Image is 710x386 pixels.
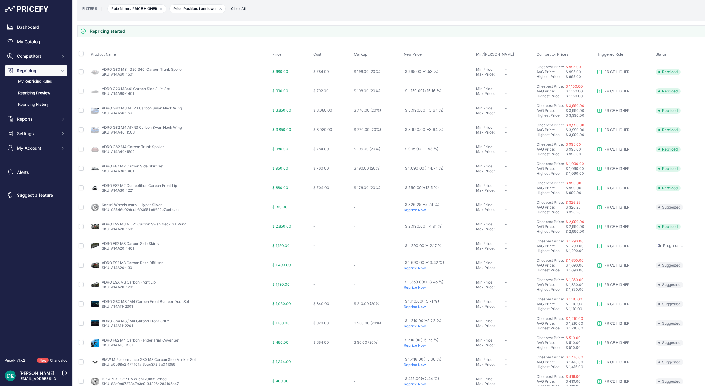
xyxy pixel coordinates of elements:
a: [EMAIL_ADDRESS][DOMAIN_NAME] [19,376,83,381]
div: Max Price: [476,227,505,232]
a: Highest Price: [537,365,560,369]
a: Repricing Preview [5,88,67,99]
span: $ 1,090.00 [566,161,584,166]
a: PRICE HIGHER [597,147,629,152]
span: $ 990.00 [272,89,288,93]
div: AVG Price: [537,244,566,248]
a: Highest Price: [537,171,560,176]
span: - [505,67,507,72]
a: SKU: a0e98e2f474101af6ecc372f5b04f359 [102,362,175,367]
div: $ 1,090.00 [566,166,595,171]
a: PRICE HIGHER [597,166,629,171]
a: PRICE HIGHER [597,340,629,345]
a: Highest Price: [537,307,560,311]
a: ADRO E92 M3 Carbon Side Skirts [102,241,159,246]
span: - [505,111,507,115]
span: $ 1,150.00 [566,94,583,98]
a: $ 1,416.00 [566,355,583,359]
span: Repriced [656,185,681,191]
a: ADRO G82 M4 Carbon Trunk Spoiler [102,144,164,149]
div: AVG Price: [537,186,566,190]
a: SKU: A14A20-1401 [102,246,134,251]
a: ADRO G8X M3 / M4 Carbon Front Bumper Duct Set [102,299,189,304]
p: PRICE HIGHER [604,128,629,132]
a: Alerts [5,167,67,178]
span: $ 2,990.00 [566,229,584,234]
a: PRICE HIGHER [597,282,629,287]
a: SKU: A14A11-2301 [102,304,133,309]
p: PRICE HIGHER [604,244,629,248]
a: ADRO F82 M4 Carbon Fender Trim Cover Set [102,338,179,342]
a: Cheapest Price: [537,374,564,379]
p: PRICE HIGHER [604,360,629,365]
span: $ 704.00 [313,185,329,190]
span: In Progress... [656,243,683,248]
span: Settings [17,131,57,137]
small: FILTERS [82,6,97,11]
a: $ 1,150.00 [566,84,583,89]
div: AVG Price: [537,205,566,210]
span: (+1.53 %) [421,147,439,151]
a: Cheapest Price: [537,277,564,282]
a: Cheapest Price: [537,219,564,224]
a: ADRO G8X M3 / M4 Carbon Front Grille [102,319,169,323]
a: $ 1,210.00 [566,316,583,321]
span: Repriced [656,88,681,94]
img: Pricefy Logo [5,6,48,12]
span: Reports [17,116,57,122]
a: $ 1,110.00 [566,297,582,301]
span: Price Position: I am lower [169,4,226,13]
span: Competitor Prices [537,52,568,57]
span: - [354,224,356,229]
a: Cheapest Price: [537,316,564,321]
span: - [505,144,507,149]
span: (+4.91 %) [425,224,443,229]
button: Competitors [5,51,67,62]
a: SKU: A14A30-1401 [102,169,134,173]
span: - [505,149,507,154]
small: | [97,7,105,11]
span: (+3.64 %) [425,108,444,112]
a: $ 3,990.00 [566,103,584,108]
a: SKU: A14A60-1501 [102,72,134,76]
span: $ 1,090.00 [566,171,584,176]
a: Highest Price: [537,345,560,350]
a: 19" APEX EC-7 BMW 5x120mm Wheel [102,377,167,381]
a: $ 1,290.00 [566,239,584,243]
span: - [505,227,507,231]
span: $ 990.00 [566,181,581,185]
a: $ 3,990.00 [566,123,584,127]
div: Min Price: [476,67,505,72]
span: $ 980.00 [272,147,288,151]
span: - [505,188,507,193]
p: PRICE HIGHER [604,147,629,152]
a: SKU: A14A20-1201 [102,285,134,289]
a: Cheapest Price: [537,161,564,166]
p: PRICE HIGHER [604,224,629,229]
p: PRICE HIGHER [604,186,629,190]
p: PRICE HIGHER [604,282,629,287]
span: Product Name [91,52,116,57]
div: Min Price: [476,203,505,207]
span: $ 792.00 [313,89,329,93]
div: $ 3,990.00 [566,108,595,113]
a: Highest Price: [537,113,560,118]
span: Repriced [656,224,681,230]
span: $ 770.00 (20%) [354,108,381,112]
a: SKU: A14A10-1901 [102,343,133,347]
span: $ 990.00 [405,185,439,190]
span: $ 995.00 [566,152,581,156]
a: Cheapest Price: [537,142,564,147]
a: SKU: A14A11-2201 [102,323,133,328]
span: Suggested [656,204,683,210]
a: Highest Price: [537,248,560,253]
a: ADRO F87 M2 Carbon Side Skirt Set [102,164,163,168]
span: $ 3,850.00 [272,108,291,112]
a: SKU: A14A30-1221 [102,188,133,193]
a: [PERSON_NAME] [19,371,54,376]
